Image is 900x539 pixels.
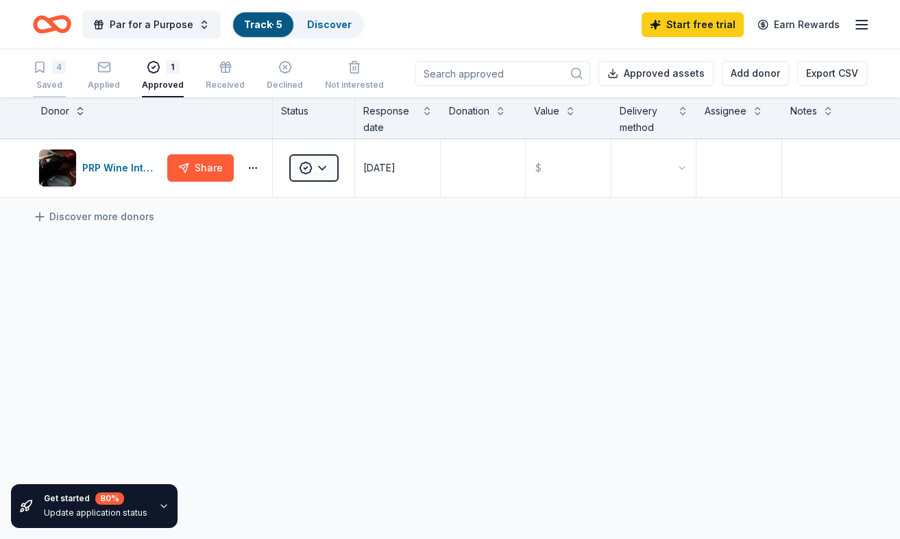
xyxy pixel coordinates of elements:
[705,103,746,119] div: Assignee
[38,149,162,187] button: Image for PRP Wine InternationalPRP Wine International
[749,12,848,37] a: Earn Rewards
[534,103,559,119] div: Value
[44,492,147,505] div: Get started
[363,103,416,136] div: Response date
[267,80,303,91] div: Declined
[206,55,245,97] button: Received
[166,60,180,74] div: 1
[82,160,162,176] div: PRP Wine International
[52,60,66,74] div: 4
[82,11,221,38] button: Par for a Purpose
[363,160,396,176] div: [DATE]
[88,80,120,91] div: Applied
[33,80,66,91] div: Saved
[415,61,590,86] input: Search approved
[273,97,355,139] div: Status
[642,12,744,37] a: Start free trial
[39,149,76,187] img: Image for PRP Wine International
[620,103,672,136] div: Delivery method
[244,19,282,30] a: Track· 5
[307,19,352,30] a: Discover
[722,61,789,86] button: Add donor
[33,8,71,40] a: Home
[232,11,364,38] button: Track· 5Discover
[449,103,489,119] div: Donation
[142,55,184,97] button: 1Approved
[355,139,440,197] button: [DATE]
[95,492,124,505] div: 80 %
[206,80,245,91] div: Received
[325,55,384,97] button: Not interested
[598,61,714,86] button: Approved assets
[33,208,154,225] a: Discover more donors
[267,55,303,97] button: Declined
[44,507,147,518] div: Update application status
[325,80,384,91] div: Not interested
[797,61,867,86] button: Export CSV
[167,154,234,182] button: Share
[41,103,69,119] div: Donor
[33,55,66,97] button: 4Saved
[142,80,184,91] div: Approved
[110,16,193,33] span: Par for a Purpose
[790,103,817,119] div: Notes
[88,55,120,97] button: Applied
